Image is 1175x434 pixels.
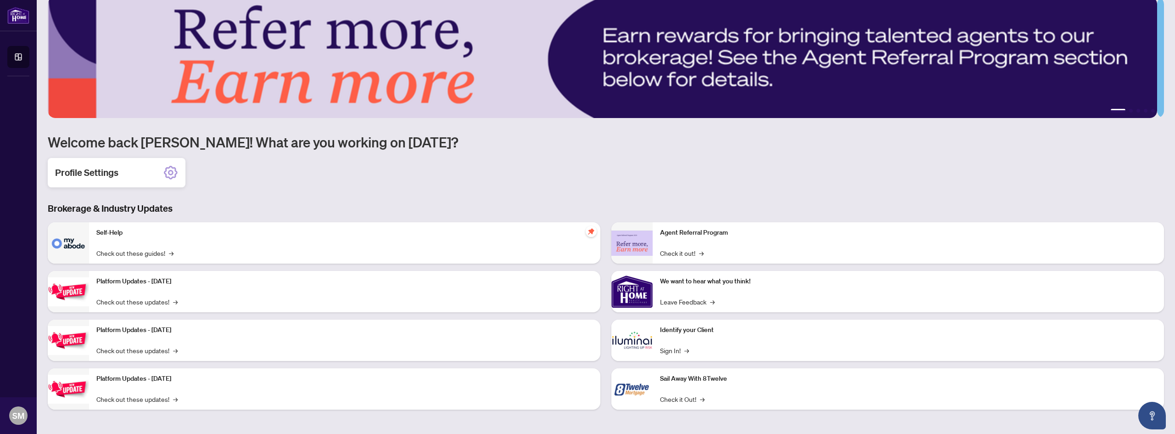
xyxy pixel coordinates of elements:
span: → [710,297,715,307]
p: Identify your Client [660,325,1157,335]
a: Check it out!→ [660,248,704,258]
span: SM [12,409,24,422]
p: We want to hear what you think! [660,276,1157,287]
button: 2 [1129,109,1133,113]
span: → [700,394,705,404]
button: Open asap [1138,402,1166,429]
img: logo [7,7,29,24]
h3: Brokerage & Industry Updates [48,202,1164,215]
a: Check out these updates!→ [96,345,178,355]
img: Platform Updates - July 8, 2025 [48,326,89,355]
img: Sail Away With 8Twelve [611,368,653,410]
h2: Profile Settings [55,166,118,179]
span: → [173,345,178,355]
button: 3 [1136,109,1140,113]
p: Self-Help [96,228,593,238]
p: Platform Updates - [DATE] [96,325,593,335]
p: Platform Updates - [DATE] [96,374,593,384]
a: Sign In!→ [660,345,689,355]
a: Leave Feedback→ [660,297,715,307]
span: → [169,248,173,258]
a: Check out these updates!→ [96,297,178,307]
h1: Welcome back [PERSON_NAME]! What are you working on [DATE]? [48,133,1164,151]
img: Agent Referral Program [611,231,653,256]
a: Check it Out!→ [660,394,705,404]
p: Platform Updates - [DATE] [96,276,593,287]
button: 4 [1144,109,1147,113]
img: Identify your Client [611,320,653,361]
p: Sail Away With 8Twelve [660,374,1157,384]
img: Platform Updates - June 23, 2025 [48,375,89,404]
a: Check out these updates!→ [96,394,178,404]
button: 5 [1151,109,1155,113]
p: Agent Referral Program [660,228,1157,238]
img: We want to hear what you think! [611,271,653,312]
span: → [173,394,178,404]
img: Self-Help [48,222,89,264]
button: 1 [1111,109,1125,113]
span: pushpin [586,226,597,237]
span: → [699,248,704,258]
img: Platform Updates - July 21, 2025 [48,277,89,306]
a: Check out these guides!→ [96,248,173,258]
span: → [173,297,178,307]
span: → [684,345,689,355]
